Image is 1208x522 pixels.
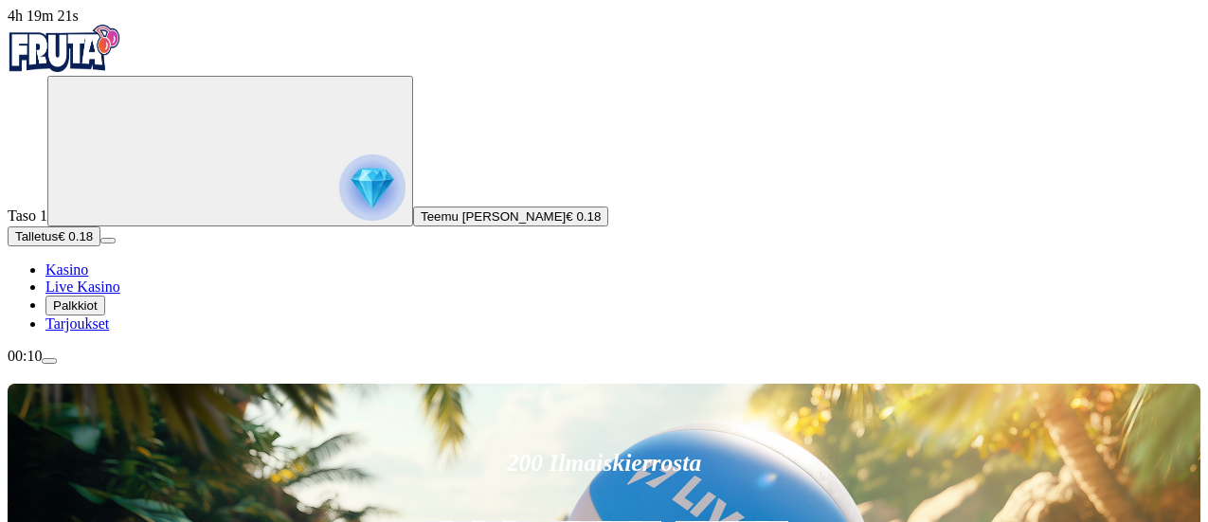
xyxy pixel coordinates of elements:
button: menu [42,358,57,364]
button: Talletusplus icon€ 0.18 [8,226,100,246]
button: reward progress [47,76,413,226]
button: Palkkiot [45,296,105,315]
img: reward progress [339,154,406,221]
nav: Main menu [8,261,1200,333]
button: menu [100,238,116,243]
a: Tarjoukset [45,315,109,332]
span: Teemu [PERSON_NAME] [421,209,566,224]
span: € 0.18 [566,209,601,224]
span: € 0.18 [58,229,93,243]
a: Fruta [8,59,121,75]
a: Kasino [45,261,88,278]
button: Teemu [PERSON_NAME]€ 0.18 [413,207,608,226]
span: Taso 1 [8,207,47,224]
span: 00:10 [8,348,42,364]
span: Talletus [15,229,58,243]
a: Live Kasino [45,279,120,295]
nav: Primary [8,25,1200,333]
img: Fruta [8,25,121,72]
span: user session time [8,8,79,24]
span: Palkkiot [53,298,98,313]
